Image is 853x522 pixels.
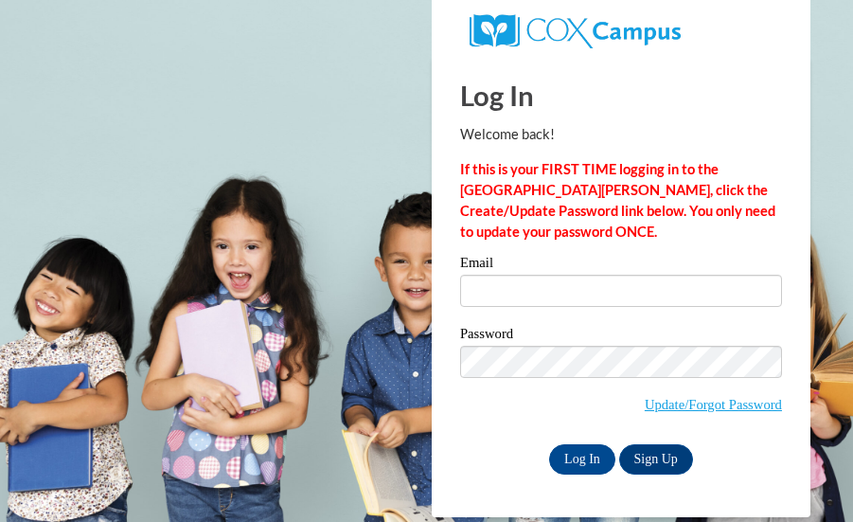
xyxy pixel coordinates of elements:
input: Log In [549,444,615,475]
img: COX Campus [470,14,681,48]
a: Update/Forgot Password [645,397,782,412]
a: COX Campus [470,22,681,38]
h1: Log In [460,76,782,115]
label: Password [460,327,782,346]
a: Sign Up [619,444,693,475]
label: Email [460,256,782,275]
strong: If this is your FIRST TIME logging in to the [GEOGRAPHIC_DATA][PERSON_NAME], click the Create/Upd... [460,161,775,240]
p: Welcome back! [460,124,782,145]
